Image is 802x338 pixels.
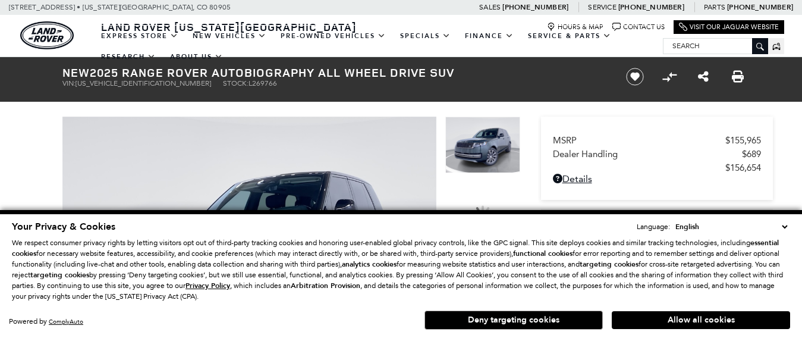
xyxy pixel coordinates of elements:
[618,2,684,12] a: [PHONE_NUMBER]
[94,46,163,67] a: Research
[94,26,663,67] nav: Main Navigation
[679,23,779,32] a: Visit Our Jaguar Website
[553,135,761,146] a: MSRP $155,965
[479,3,501,11] span: Sales
[76,79,211,87] span: [US_VEHICLE_IDENTIFICATION_NUMBER]
[458,26,521,46] a: Finance
[553,162,761,173] a: $156,654
[502,2,568,12] a: [PHONE_NUMBER]
[62,79,76,87] span: VIN:
[661,68,678,86] button: Compare vehicle
[612,23,665,32] a: Contact Us
[521,26,618,46] a: Service & Parts
[445,117,520,173] img: New 2025 Belgravia Green LAND ROVER Autobiography image 1
[698,70,709,84] a: Share this New 2025 Range Rover Autobiography All Wheel Drive SUV
[185,281,230,290] a: Privacy Policy
[101,20,357,34] span: Land Rover [US_STATE][GEOGRAPHIC_DATA]
[62,64,90,80] strong: New
[342,259,397,269] strong: analytics cookies
[94,26,185,46] a: EXPRESS STORE
[20,21,74,49] img: Land Rover
[622,67,648,86] button: Save vehicle
[732,70,744,84] a: Print this New 2025 Range Rover Autobiography All Wheel Drive SUV
[12,220,115,233] span: Your Privacy & Cookies
[393,26,458,46] a: Specials
[249,79,277,87] span: L269766
[185,26,273,46] a: New Vehicles
[612,311,790,329] button: Allow all cookies
[30,270,89,280] strong: targeting cookies
[547,23,603,32] a: Hours & Map
[424,311,603,330] button: Deny targeting cookies
[94,20,364,34] a: Land Rover [US_STATE][GEOGRAPHIC_DATA]
[291,281,360,290] strong: Arbitration Provision
[163,46,230,67] a: About Us
[672,221,790,233] select: Language Select
[9,3,231,11] a: [STREET_ADDRESS] • [US_STATE][GEOGRAPHIC_DATA], CO 80905
[62,66,606,79] h1: 2025 Range Rover Autobiography All Wheel Drive SUV
[725,162,761,173] span: $156,654
[588,3,616,11] span: Service
[513,249,573,258] strong: functional cookies
[223,79,249,87] span: Stock:
[185,281,230,290] u: Privacy Policy
[12,237,790,302] p: We respect consumer privacy rights by letting visitors opt out of third-party tracking cookies an...
[553,149,742,159] span: Dealer Handling
[553,135,725,146] span: MSRP
[273,26,393,46] a: Pre-Owned Vehicles
[725,135,761,146] span: $155,965
[727,2,793,12] a: [PHONE_NUMBER]
[742,149,761,159] span: $689
[637,223,670,230] div: Language:
[20,21,74,49] a: land-rover
[553,149,761,159] a: Dealer Handling $689
[553,173,761,184] a: Details
[580,259,639,269] strong: targeting cookies
[704,3,725,11] span: Parts
[49,318,83,326] a: ComplyAuto
[9,318,83,326] div: Powered by
[663,39,768,53] input: Search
